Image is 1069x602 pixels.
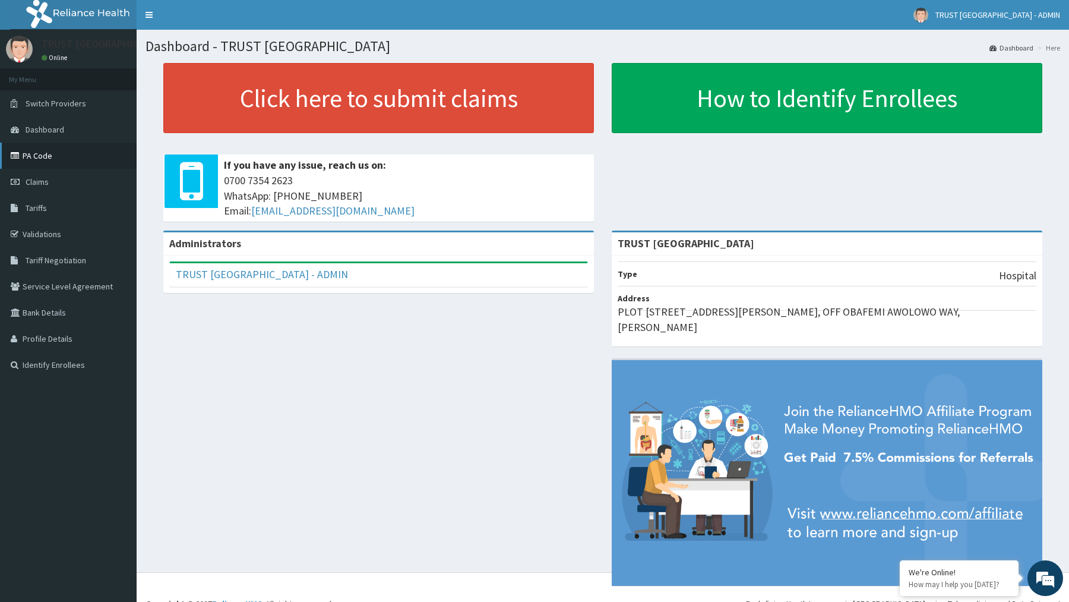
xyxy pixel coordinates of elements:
span: Switch Providers [26,98,86,109]
b: Address [618,293,650,304]
span: Dashboard [26,124,64,135]
b: Administrators [169,237,241,250]
b: If you have any issue, reach us on: [224,158,386,172]
p: PLOT [STREET_ADDRESS][PERSON_NAME], OFF OBAFEMI AWOLOWO WAY, [PERSON_NAME] [618,304,1036,335]
a: Online [42,53,70,62]
a: How to Identify Enrollees [612,63,1042,133]
span: TRUST [GEOGRAPHIC_DATA] - ADMIN [935,10,1060,20]
span: Claims [26,176,49,187]
h1: Dashboard - TRUST [GEOGRAPHIC_DATA] [146,39,1060,54]
span: Tariff Negotiation [26,255,86,266]
a: TRUST [GEOGRAPHIC_DATA] - ADMIN [176,267,348,281]
strong: TRUST [GEOGRAPHIC_DATA] [618,237,754,250]
div: We're Online! [909,567,1010,578]
p: Hospital [999,268,1036,283]
a: [EMAIL_ADDRESS][DOMAIN_NAME] [251,204,415,218]
p: TRUST [GEOGRAPHIC_DATA] - ADMIN [42,39,211,49]
img: provider-team-banner.png [612,360,1042,585]
b: Type [618,269,637,279]
img: User Image [6,36,33,62]
span: Tariffs [26,203,47,213]
p: How may I help you today? [909,579,1010,590]
a: Dashboard [989,43,1033,53]
a: Click here to submit claims [163,63,594,133]
img: User Image [913,8,928,23]
span: 0700 7354 2623 WhatsApp: [PHONE_NUMBER] Email: [224,173,588,219]
li: Here [1035,43,1060,53]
